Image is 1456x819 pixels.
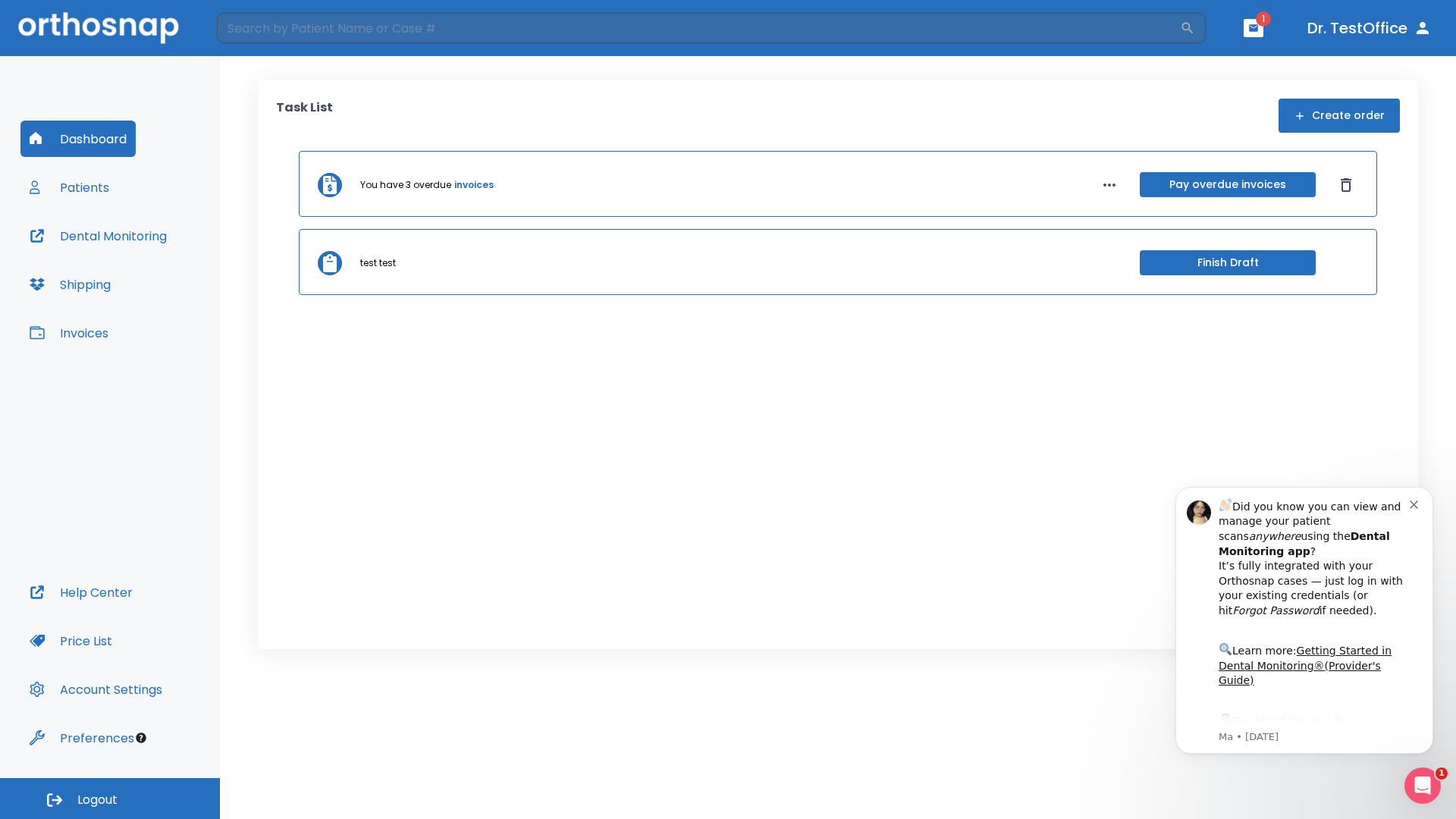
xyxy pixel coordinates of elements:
[20,266,120,303] button: Shipping
[20,720,143,756] button: Preferences
[217,13,1180,43] input: Search by Patient Name or Case #
[1153,468,1456,811] iframe: Intercom notifications message
[1436,767,1448,780] span: 1
[454,178,494,192] a: invoices
[360,256,396,270] p: test test
[20,121,136,157] button: Dashboard
[20,671,171,708] button: Account Settings
[20,315,118,351] button: Invoices
[134,731,148,745] div: Tooltip anchor
[276,99,333,133] p: Task List
[20,169,118,206] button: Patients
[1140,250,1316,275] button: Finish Draft
[1301,14,1438,42] button: Dr. TestOffice
[1279,99,1400,133] button: Create order
[77,792,118,808] span: Logout
[20,623,121,659] button: Price List
[18,12,179,43] img: Orthosnap
[20,574,142,610] button: Help Center
[360,178,451,192] p: You have 3 overdue
[1404,767,1441,804] iframe: Intercom live chat
[20,218,176,254] button: Dental Monitoring
[1256,11,1271,27] span: 1
[1140,172,1316,197] button: Pay overdue invoices
[1334,173,1358,197] button: Dismiss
